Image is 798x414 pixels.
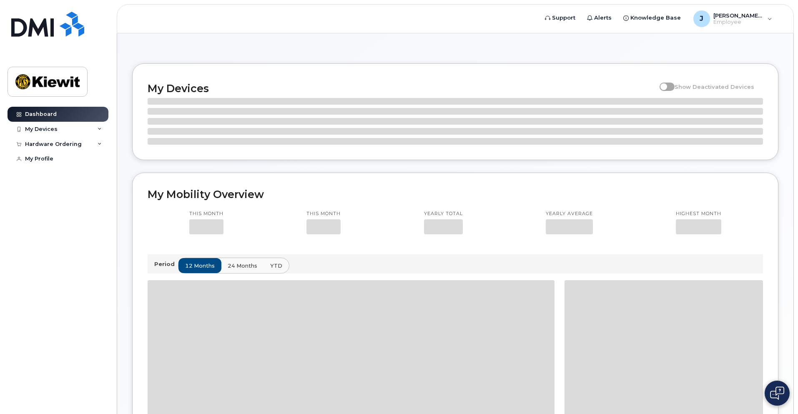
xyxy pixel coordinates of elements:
[154,260,178,268] p: Period
[770,386,784,400] img: Open chat
[306,211,341,217] p: This month
[228,262,257,270] span: 24 months
[424,211,463,217] p: Yearly total
[675,83,754,90] span: Show Deactivated Devices
[189,211,223,217] p: This month
[546,211,593,217] p: Yearly average
[660,79,666,85] input: Show Deactivated Devices
[270,262,282,270] span: YTD
[676,211,721,217] p: Highest month
[148,188,763,201] h2: My Mobility Overview
[148,82,655,95] h2: My Devices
